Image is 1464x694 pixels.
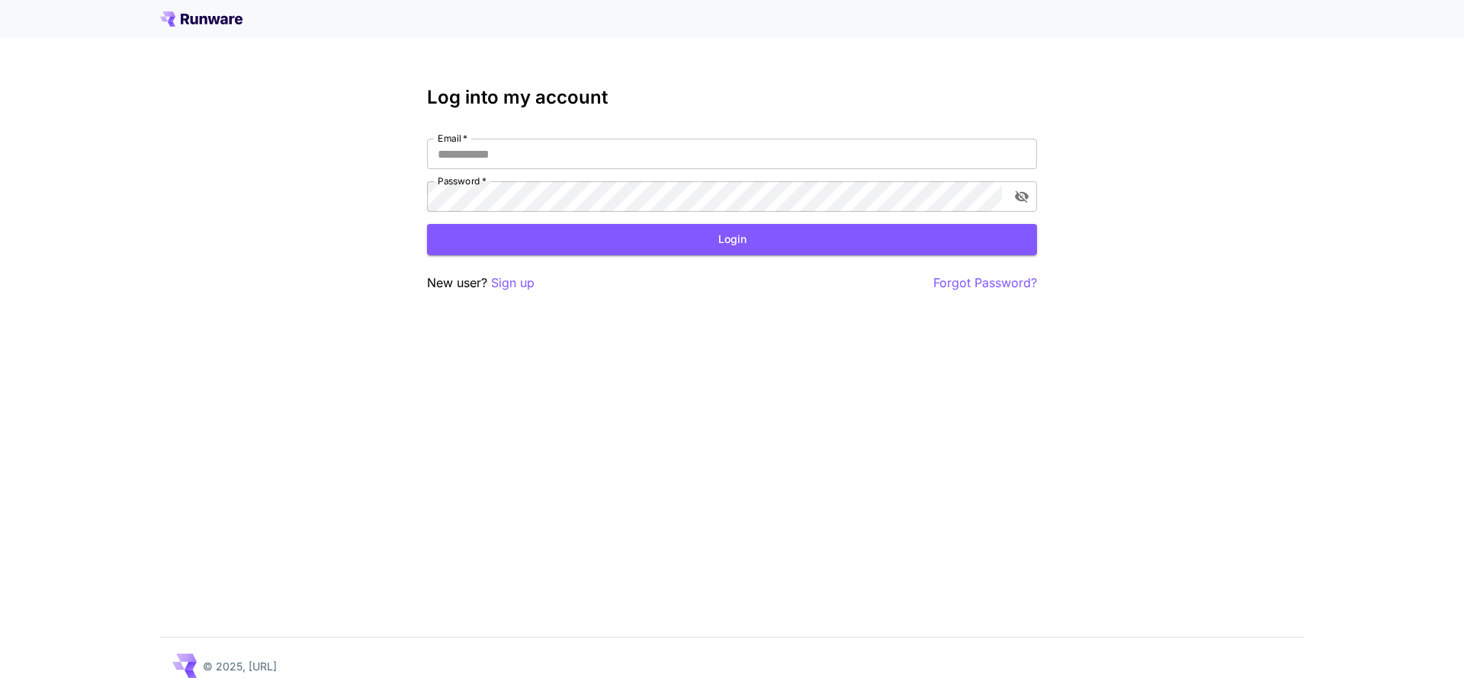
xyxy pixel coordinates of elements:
[427,224,1037,255] button: Login
[438,174,486,187] label: Password
[1008,183,1035,210] button: toggle password visibility
[427,87,1037,108] h3: Log into my account
[491,273,535,293] button: Sign up
[203,658,277,674] p: © 2025, [URL]
[933,273,1037,293] button: Forgot Password?
[438,132,467,145] label: Email
[427,273,535,293] p: New user?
